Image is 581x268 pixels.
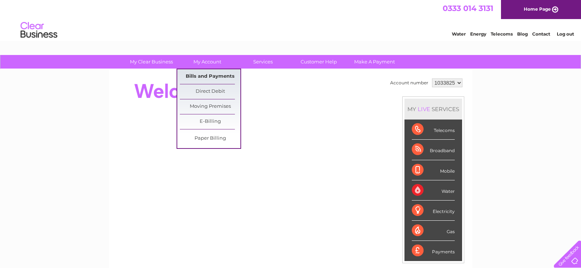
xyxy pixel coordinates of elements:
img: logo.png [20,19,58,41]
div: MY SERVICES [404,99,462,120]
div: Broadband [412,140,455,160]
a: My Clear Business [121,55,182,69]
div: Electricity [412,201,455,221]
a: 0333 014 3131 [443,4,493,13]
div: Mobile [412,160,455,180]
div: Clear Business is a trading name of Verastar Limited (registered in [GEOGRAPHIC_DATA] No. 3667643... [117,4,464,36]
a: Energy [470,31,486,37]
a: Customer Help [288,55,349,69]
a: Contact [532,31,550,37]
a: Make A Payment [344,55,405,69]
a: Moving Premises [180,99,240,114]
div: Payments [412,241,455,261]
a: Telecoms [491,31,513,37]
a: Bills and Payments [180,69,240,84]
a: Log out [557,31,574,37]
a: Blog [517,31,528,37]
div: LIVE [416,106,432,113]
a: Water [452,31,466,37]
a: Services [233,55,293,69]
div: Water [412,180,455,201]
a: My Account [177,55,237,69]
a: E-Billing [180,114,240,129]
td: Account number [388,77,430,89]
a: Direct Debit [180,84,240,99]
a: Paper Billing [180,131,240,146]
div: Gas [412,221,455,241]
div: Telecoms [412,120,455,140]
